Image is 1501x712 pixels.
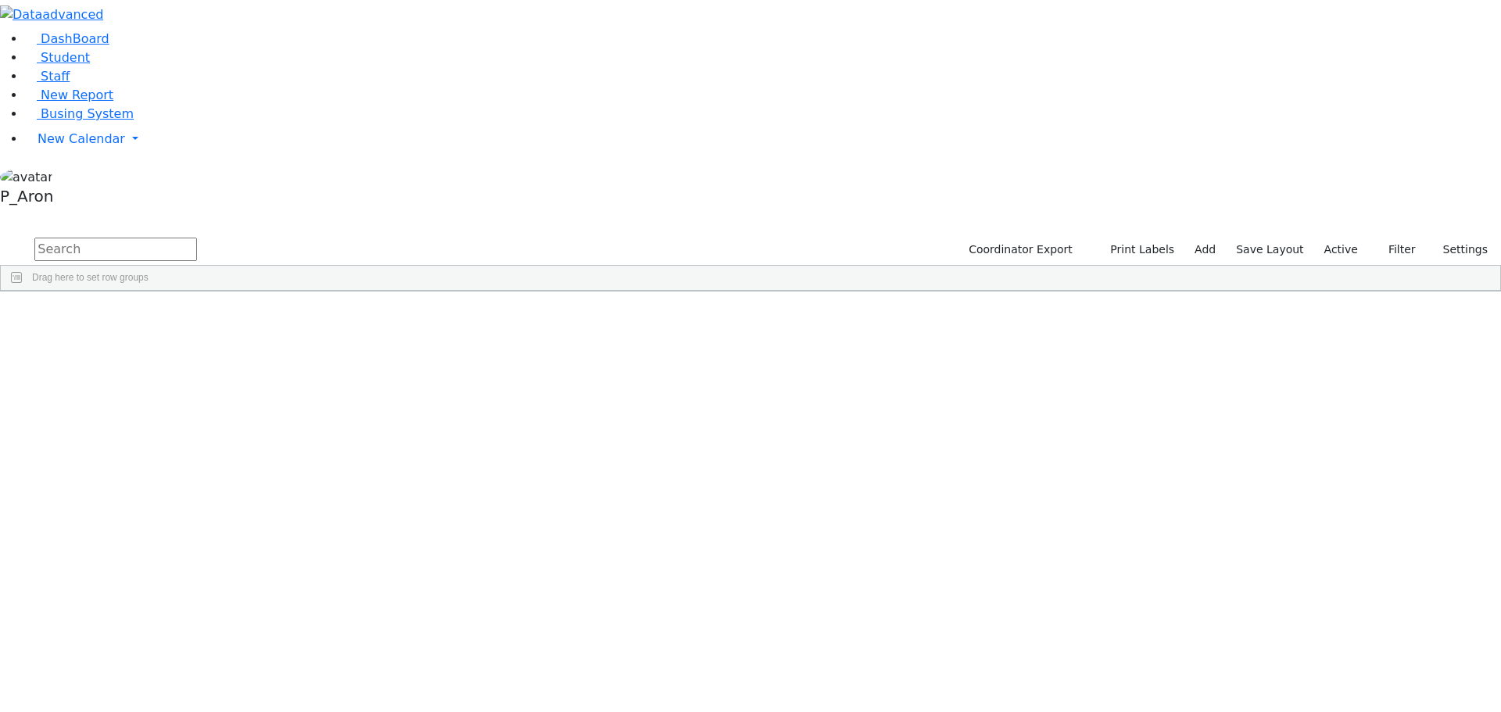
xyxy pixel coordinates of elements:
[38,131,125,146] span: New Calendar
[1229,238,1310,262] button: Save Layout
[41,50,90,65] span: Student
[1188,238,1223,262] a: Add
[32,272,149,283] span: Drag here to set row groups
[25,88,113,102] a: New Report
[1092,238,1181,262] button: Print Labels
[1368,238,1423,262] button: Filter
[25,106,134,121] a: Busing System
[34,238,197,261] input: Search
[41,69,70,84] span: Staff
[958,238,1080,262] button: Coordinator Export
[25,31,109,46] a: DashBoard
[41,106,134,121] span: Busing System
[41,88,113,102] span: New Report
[25,50,90,65] a: Student
[25,69,70,84] a: Staff
[41,31,109,46] span: DashBoard
[1423,238,1495,262] button: Settings
[1317,238,1365,262] label: Active
[25,123,1501,155] a: New Calendar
